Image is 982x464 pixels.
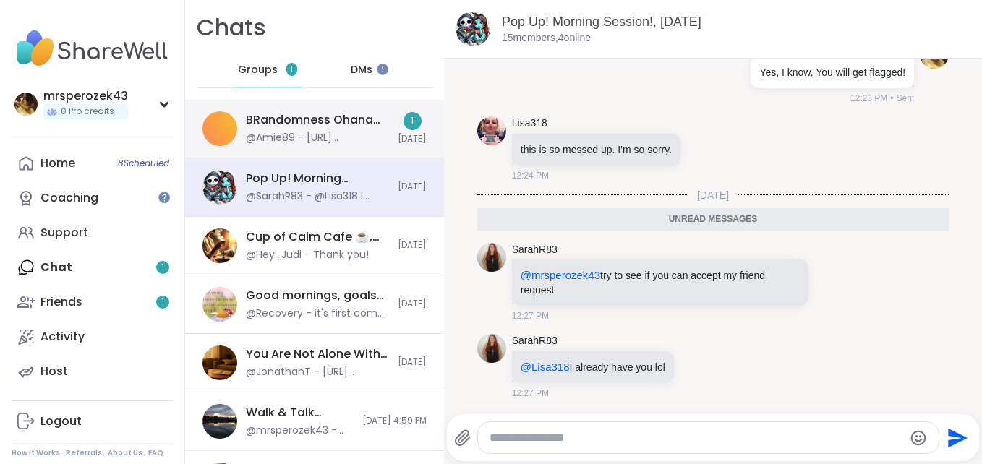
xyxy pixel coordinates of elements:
span: 12:27 PM [512,309,549,322]
div: Walk & Talk evening pop up, [DATE] [246,405,354,421]
img: Cup of Calm Cafe ☕️, Sep 10 [202,228,237,263]
img: Pop Up! Morning Session!, Sep 10 [456,12,490,46]
a: Host [12,354,173,389]
span: • [890,92,893,105]
iframe: Spotlight [377,64,388,75]
a: Coaching [12,181,173,215]
p: this is so messed up. I'm so sorry. [521,142,672,157]
div: Unread messages [477,208,949,231]
span: 12:27 PM [512,387,549,400]
a: SarahR83 [512,243,558,257]
a: Home8Scheduled [12,146,173,181]
div: @Hey_Judi - Thank you! [246,248,369,262]
p: Yes, I know. You will get flagged! [759,65,905,80]
div: Logout [40,413,82,429]
span: [DATE] [398,239,427,252]
button: Send [939,421,972,454]
span: 8 Scheduled [118,158,169,169]
span: [DATE] [398,133,427,145]
div: You Are Not Alone With This, [DATE] [246,346,389,362]
a: Activity [12,319,173,354]
img: ShareWell Nav Logo [12,23,173,74]
div: Good mornings, goals and gratitude's, [DATE] [246,288,389,304]
a: Pop Up! Morning Session!, [DATE] [502,14,701,29]
a: Referrals [66,448,102,458]
p: I already have you lol [521,360,665,374]
span: @mrsperozek43 [521,269,600,281]
a: How It Works [12,448,60,458]
img: Pop Up! Morning Session!, Sep 10 [202,170,237,205]
div: mrsperozek43 [43,88,128,104]
span: [DATE] [398,298,427,310]
a: Support [12,215,173,250]
textarea: Type your message [490,431,903,445]
h1: Chats [197,12,266,44]
img: https://sharewell-space-live.sfo3.digitaloceanspaces.com/user-generated/ad949235-6f32-41e6-8b9f-9... [477,334,506,363]
div: Support [40,225,88,241]
div: @Amie89 - [URL][DOMAIN_NAME] [246,131,389,145]
p: 15 members, 4 online [502,31,591,46]
div: Home [40,155,75,171]
span: 0 Pro credits [61,106,114,118]
span: [DATE] 4:59 PM [362,415,427,427]
span: 12:23 PM [850,92,887,105]
div: @JonathanT - [URL][DOMAIN_NAME] [246,365,389,379]
span: Groups [238,63,278,77]
span: DMs [351,63,372,77]
button: Emoji picker [910,429,927,447]
span: 1 [161,296,164,309]
div: BRandomness Ohana Check-in & Open Forum, [DATE] [246,112,389,128]
span: Sent [897,92,915,105]
div: Coaching [40,190,98,206]
img: https://sharewell-space-live.sfo3.digitaloceanspaces.com/user-generated/dbce20f4-cca2-48d8-8c3e-9... [477,116,506,145]
div: Host [40,364,68,379]
div: Pop Up! Morning Session!, [DATE] [246,171,389,186]
a: Friends1 [12,285,173,319]
a: SarahR83 [512,334,558,348]
img: mrsperozek43 [14,93,38,116]
div: Friends [40,294,82,310]
img: BRandomness Ohana Check-in & Open Forum, Sep 09 [202,111,237,146]
span: @Lisa318 [521,361,570,373]
span: 12:24 PM [512,169,549,182]
div: @SarahR83 - @Lisa318 I already have you lol [246,189,389,204]
a: Logout [12,404,173,439]
div: @Recovery - it's first come first serve, no need to feel guilty [246,306,389,321]
div: Cup of Calm Cafe ☕️, [DATE] [246,229,389,245]
p: try to see if you can accept my friend request [521,268,800,297]
div: @mrsperozek43 - @Sunnyt I love your earrings [246,424,354,438]
a: About Us [108,448,142,458]
div: 1 [404,112,422,130]
img: Walk & Talk evening pop up, Sep 09 [202,404,237,439]
span: [DATE] [398,356,427,369]
a: Lisa318 [512,116,547,131]
img: https://sharewell-space-live.sfo3.digitaloceanspaces.com/user-generated/ad949235-6f32-41e6-8b9f-9... [477,243,506,272]
img: You Are Not Alone With This, Sep 11 [202,345,237,380]
span: [DATE] [688,188,738,202]
span: [DATE] [398,181,427,193]
iframe: Spotlight [158,192,170,203]
div: Activity [40,329,85,345]
span: 1 [290,64,293,76]
img: Good mornings, goals and gratitude's, Sep 10 [202,287,237,322]
a: FAQ [148,448,163,458]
